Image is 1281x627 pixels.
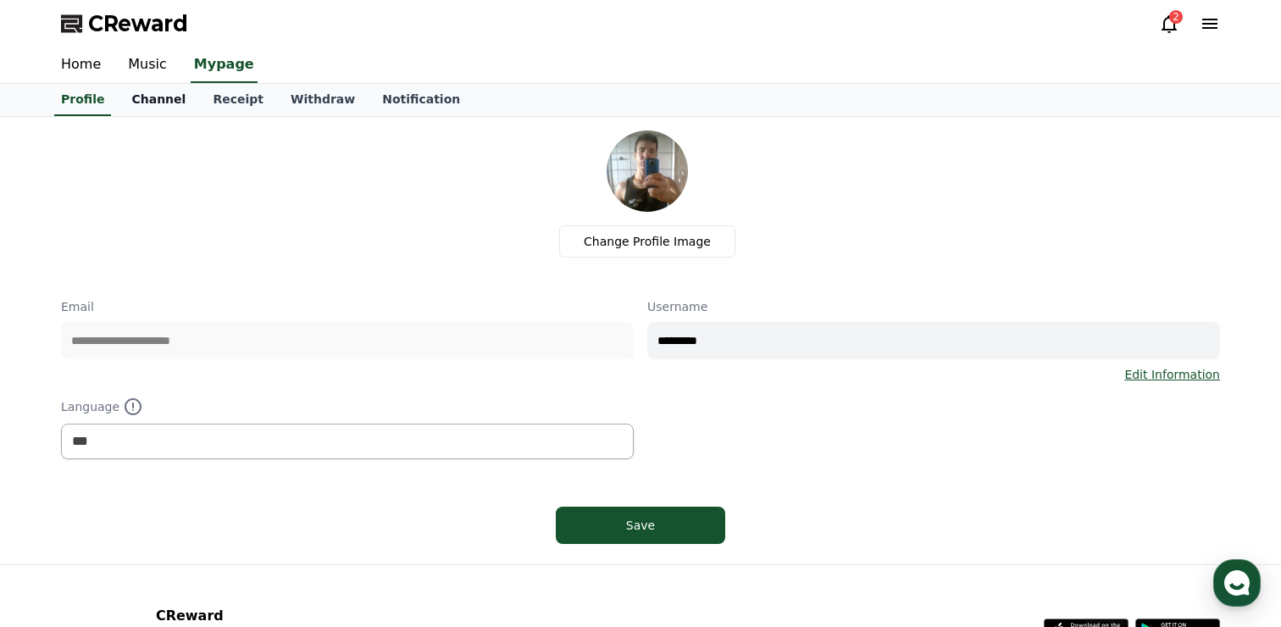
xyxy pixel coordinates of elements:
p: Language [61,397,634,417]
a: 2 [1159,14,1179,34]
button: Save [556,507,725,544]
a: Channel [118,84,199,116]
label: Change Profile Image [559,225,735,258]
span: Messages [141,513,191,526]
a: Mypage [191,47,258,83]
img: profile_image [607,130,688,212]
a: Home [47,47,114,83]
a: Music [114,47,180,83]
span: CReward [88,10,188,37]
p: Username [647,298,1220,315]
p: Email [61,298,634,315]
a: CReward [61,10,188,37]
a: Withdraw [277,84,369,116]
span: Settings [251,512,292,525]
a: Messages [112,486,219,529]
a: Edit Information [1124,366,1220,383]
span: Home [43,512,73,525]
div: Save [590,517,691,534]
p: CReward [156,606,440,626]
a: Profile [54,84,111,116]
a: Home [5,486,112,529]
a: Receipt [199,84,277,116]
div: 2 [1169,10,1183,24]
a: Notification [369,84,474,116]
a: Settings [219,486,325,529]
